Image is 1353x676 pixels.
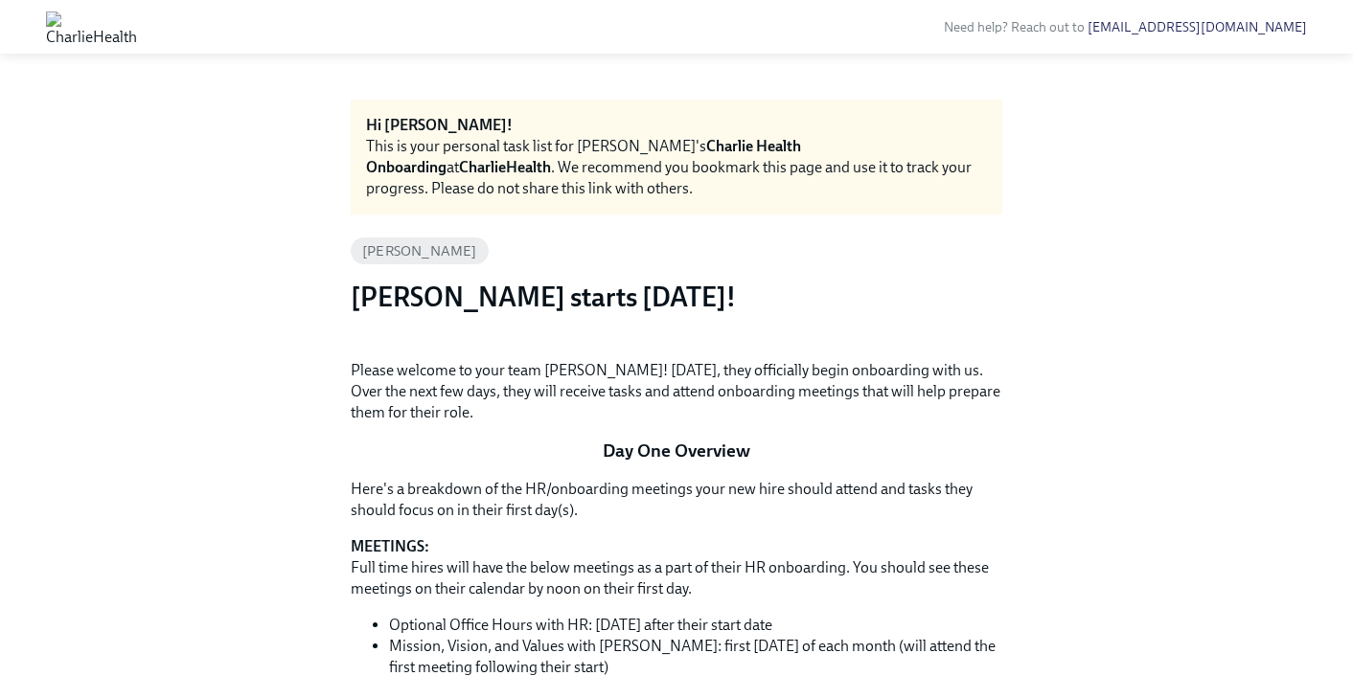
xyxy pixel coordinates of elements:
strong: Hi [PERSON_NAME]! [366,116,513,134]
li: Optional Office Hours with HR: [DATE] after their start date [389,615,1002,636]
span: Need help? Reach out to [944,19,1307,35]
a: [EMAIL_ADDRESS][DOMAIN_NAME] [1088,19,1307,35]
p: Full time hires will have the below meetings as a part of their HR onboarding. You should see the... [351,536,1002,599]
img: CharlieHealth [46,11,137,42]
div: This is your personal task list for [PERSON_NAME]'s at . We recommend you bookmark this page and ... [366,136,987,199]
p: Please welcome to your team [PERSON_NAME]! [DATE], they officially begin onboarding with us. Over... [351,360,1002,423]
strong: CharlieHealth [459,158,551,176]
p: Day One Overview [351,439,1002,463]
p: Here's a breakdown of the HR/onboarding meetings your new hire should attend and tasks they shoul... [351,479,1002,521]
strong: MEETINGS: [351,537,429,555]
span: [PERSON_NAME] [351,244,489,259]
h3: [PERSON_NAME] starts [DATE]! [351,280,1002,314]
